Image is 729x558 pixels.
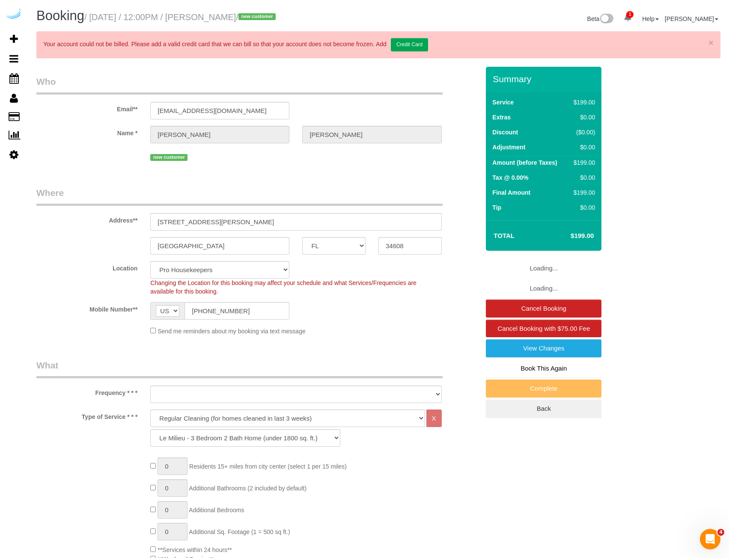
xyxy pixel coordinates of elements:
legend: What [36,359,443,378]
a: 1 [619,9,636,27]
div: ($0.00) [570,128,595,137]
span: Send me reminders about my booking via text message [158,328,306,335]
legend: Where [36,187,443,206]
h4: $199.00 [545,232,594,240]
div: $0.00 [570,203,595,212]
span: Cancel Booking with $75.00 Fee [497,325,590,332]
input: Mobile Number** [184,302,289,320]
div: $199.00 [570,158,595,167]
label: Discount [492,128,518,137]
label: Adjustment [492,143,525,151]
label: Service [492,98,514,107]
span: Booking [36,8,84,23]
span: / [236,12,278,22]
a: × [708,38,714,47]
label: Amount (before Taxes) [492,158,557,167]
label: Tip [492,203,501,212]
a: Credit Card [391,38,428,51]
label: Tax @ 0.00% [492,173,528,182]
label: Extras [492,113,511,122]
input: Last Name** [302,126,441,143]
span: new customer [150,154,187,161]
iframe: Intercom live chat [700,529,720,549]
label: Type of Service * * * [30,410,144,421]
span: Additional Sq. Footage (1 = 500 sq ft.) [189,528,290,535]
a: Cancel Booking with $75.00 Fee [486,320,601,338]
span: **Services within 24 hours** [158,546,232,553]
a: Beta [587,15,614,22]
span: 4 [717,529,724,536]
span: Additional Bathrooms (2 included by default) [189,485,306,492]
div: $199.00 [570,188,595,197]
a: Help [642,15,659,22]
img: Automaid Logo [5,9,22,21]
div: $199.00 [570,98,595,107]
span: Your account could not be billed. Please add a valid credit card that we can bill so that your ac... [43,41,428,47]
label: Name * [30,126,144,137]
span: Changing the Location for this booking may affect your schedule and what Services/Frequencies are... [150,279,417,295]
span: new customer [238,13,276,20]
input: Zip Code** [378,237,442,255]
h3: Summary [493,74,597,84]
a: Book This Again [486,359,601,377]
span: 1 [626,11,634,18]
img: New interface [599,14,613,25]
a: [PERSON_NAME] [665,15,718,22]
a: Back [486,400,601,418]
div: $0.00 [570,173,595,182]
small: / [DATE] / 12:00PM / [PERSON_NAME] [84,12,278,22]
a: View Changes [486,339,601,357]
div: $0.00 [570,143,595,151]
strong: Total [494,232,515,239]
label: Frequency * * * [30,386,144,397]
div: $0.00 [570,113,595,122]
span: Additional Bedrooms [189,507,244,513]
input: First Name** [150,126,289,143]
span: Residents 15+ miles from city center (select 1 per 15 miles) [189,463,347,470]
label: Location [30,261,144,273]
label: Mobile Number** [30,302,144,314]
a: Cancel Booking [486,300,601,318]
label: Final Amount [492,188,530,197]
legend: Who [36,75,443,95]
